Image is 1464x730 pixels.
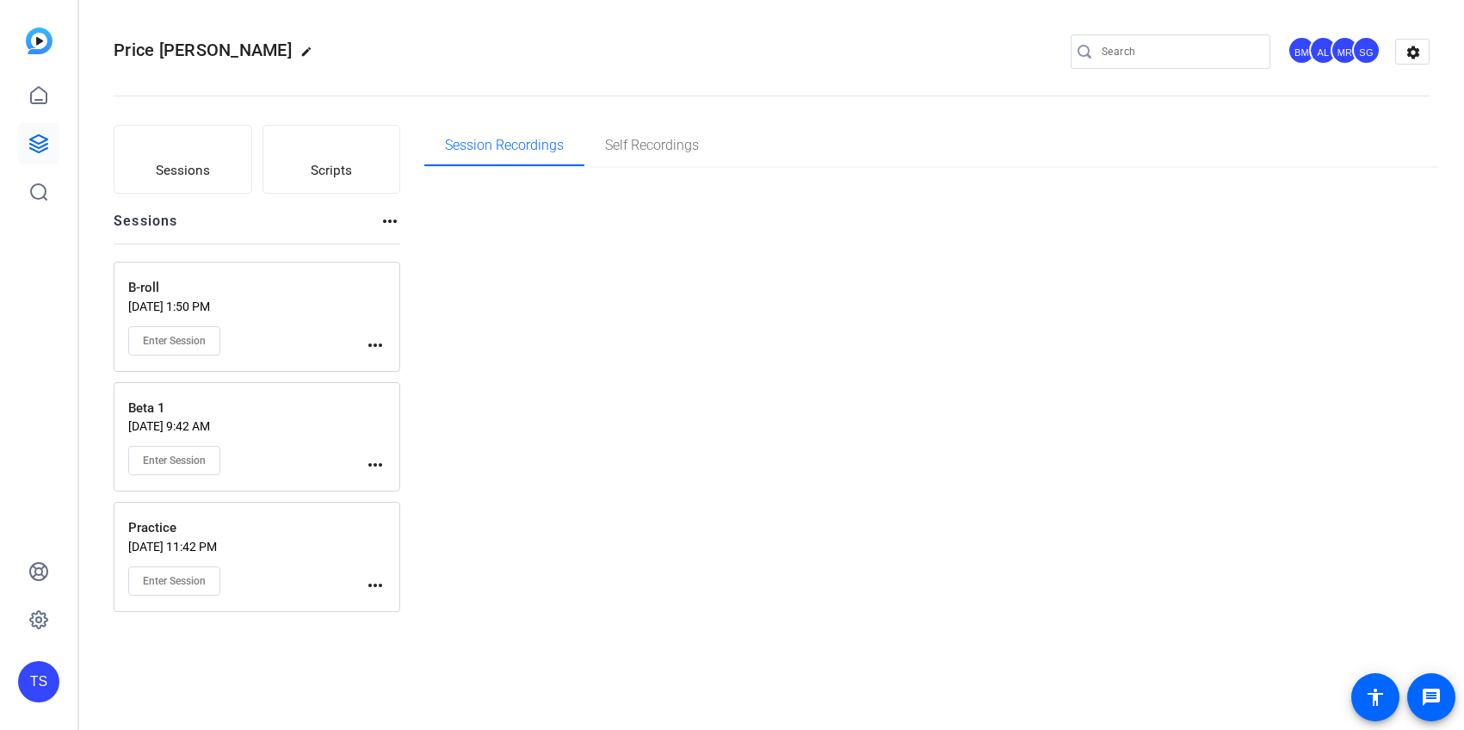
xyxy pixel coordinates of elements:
[18,661,59,702] div: TS
[114,125,252,194] button: Sessions
[1421,687,1442,708] mat-icon: message
[1288,36,1316,65] div: BM
[1352,36,1381,65] div: SG
[1331,36,1361,66] ngx-avatar: Molly Roland
[128,326,220,356] button: Enter Session
[380,211,400,232] mat-icon: more_horiz
[311,161,352,181] span: Scripts
[128,278,365,298] p: B-roll
[445,139,564,152] span: Session Recordings
[143,574,206,588] span: Enter Session
[128,566,220,596] button: Enter Session
[1102,41,1257,62] input: Search
[365,455,386,475] mat-icon: more_horiz
[128,300,365,313] p: [DATE] 1:50 PM
[1396,40,1430,65] mat-icon: settings
[114,211,178,244] h2: Sessions
[128,540,365,554] p: [DATE] 11:42 PM
[1352,36,1382,66] ngx-avatar: Sharon Gottula
[365,335,386,356] mat-icon: more_horiz
[128,419,365,433] p: [DATE] 9:42 AM
[1309,36,1339,66] ngx-avatar: Audrey Lee
[114,40,292,60] span: Price [PERSON_NAME]
[156,161,210,181] span: Sessions
[1365,687,1386,708] mat-icon: accessibility
[143,334,206,348] span: Enter Session
[300,46,321,66] mat-icon: edit
[128,518,365,538] p: Practice
[128,399,365,418] p: Beta 1
[26,28,53,54] img: blue-gradient.svg
[1331,36,1359,65] div: MR
[263,125,401,194] button: Scripts
[605,139,699,152] span: Self Recordings
[128,446,220,475] button: Enter Session
[143,454,206,467] span: Enter Session
[1309,36,1337,65] div: AL
[365,575,386,596] mat-icon: more_horiz
[1288,36,1318,66] ngx-avatar: Betsy Mugavero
